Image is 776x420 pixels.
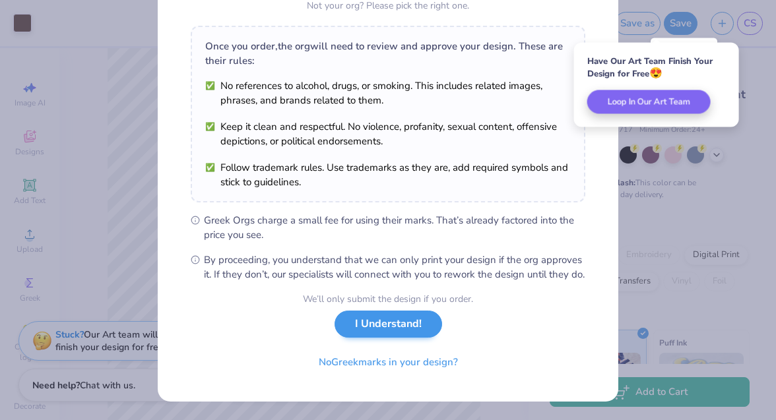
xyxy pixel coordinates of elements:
[204,253,585,282] span: By proceeding, you understand that we can only print your design if the org approves it. If they ...
[649,66,663,80] span: 😍
[205,119,571,148] li: Keep it clean and respectful. No violence, profanity, sexual content, offensive depictions, or po...
[651,38,717,56] div: Show versions
[335,311,442,338] button: I Understand!
[303,292,473,306] div: We’ll only submit the design if you order.
[587,55,726,80] div: Have Our Art Team Finish Your Design for Free
[205,160,571,189] li: Follow trademark rules. Use trademarks as they are, add required symbols and stick to guidelines.
[205,39,571,68] div: Once you order, the org will need to review and approve your design. These are their rules:
[307,349,469,376] button: NoGreekmarks in your design?
[205,78,571,107] li: No references to alcohol, drugs, or smoking. This includes related images, phrases, and brands re...
[204,213,585,242] span: Greek Orgs charge a small fee for using their marks. That’s already factored into the price you see.
[587,90,711,113] button: Loop In Our Art Team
